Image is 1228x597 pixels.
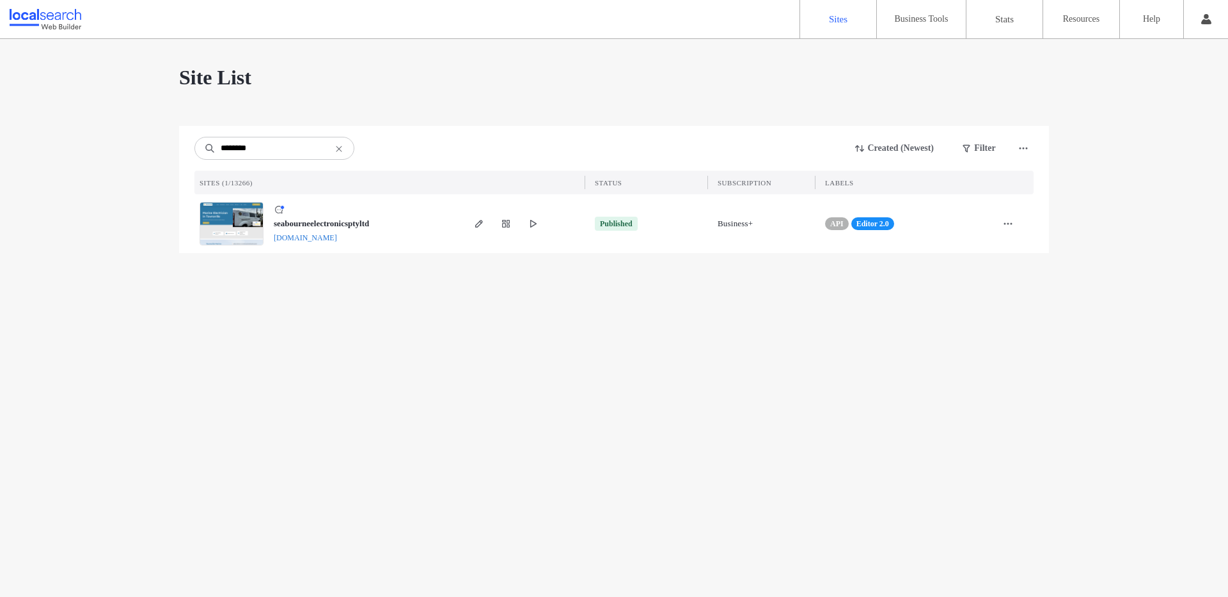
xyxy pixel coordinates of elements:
button: Filter [950,138,1008,159]
span: SITES (1/13266) [200,179,253,187]
span: Business+ [718,217,753,230]
span: SUBSCRIPTION [718,179,771,187]
span: STATUS [595,179,622,187]
div: Published [600,218,633,229]
label: Business Tools [895,14,949,24]
span: LABELS [825,179,854,187]
span: API [830,218,844,229]
span: Site List [179,65,251,90]
button: Created (Newest) [844,138,945,159]
span: Editor 2.0 [856,218,889,229]
label: Sites [829,14,847,25]
label: Resources [1063,14,1100,24]
label: Help [1143,14,1160,24]
label: Stats [995,14,1014,25]
a: seabourneelectronicsptyltd [274,219,369,228]
a: [DOMAIN_NAME] [274,233,337,242]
